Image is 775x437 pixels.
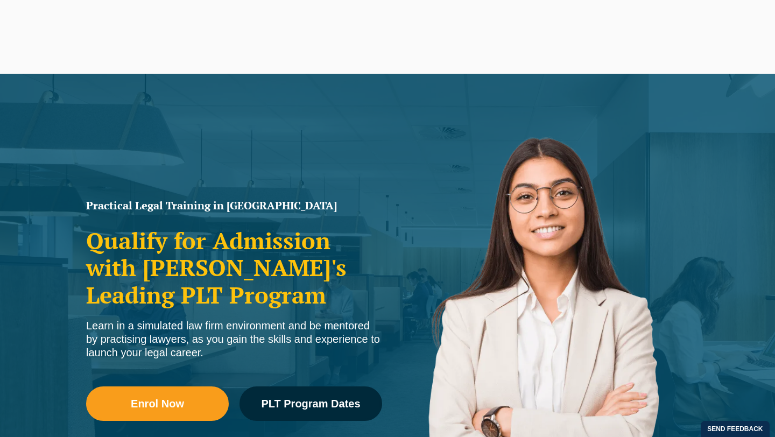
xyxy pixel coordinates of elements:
[86,386,229,421] a: Enrol Now
[86,227,382,308] h2: Qualify for Admission with [PERSON_NAME]'s Leading PLT Program
[86,200,382,211] h1: Practical Legal Training in [GEOGRAPHIC_DATA]
[86,319,382,360] div: Learn in a simulated law firm environment and be mentored by practising lawyers, as you gain the ...
[261,398,360,409] span: PLT Program Dates
[239,386,382,421] a: PLT Program Dates
[131,398,184,409] span: Enrol Now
